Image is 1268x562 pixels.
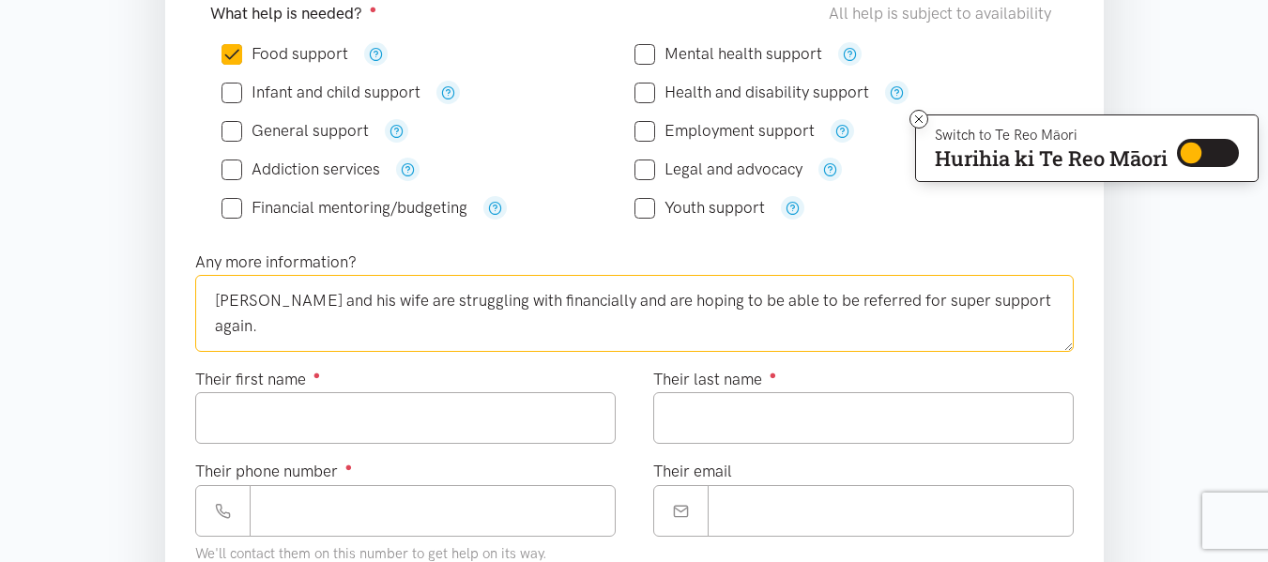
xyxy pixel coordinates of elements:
[634,84,869,100] label: Health and disability support
[313,368,321,382] sup: ●
[250,485,616,537] input: Phone number
[222,46,348,62] label: Food support
[653,459,732,484] label: Their email
[770,368,777,382] sup: ●
[222,84,420,100] label: Infant and child support
[222,200,467,216] label: Financial mentoring/budgeting
[195,545,547,562] small: We'll contact them on this number to get help on its way.
[195,367,321,392] label: Their first name
[708,485,1074,537] input: Email
[653,367,777,392] label: Their last name
[634,123,815,139] label: Employment support
[370,2,377,16] sup: ●
[935,150,1168,167] p: Hurihia ki Te Reo Māori
[634,200,765,216] label: Youth support
[222,123,369,139] label: General support
[210,1,377,26] label: What help is needed?
[222,161,380,177] label: Addiction services
[634,161,802,177] label: Legal and advocacy
[195,250,357,275] label: Any more information?
[829,1,1059,26] div: All help is subject to availability
[634,46,822,62] label: Mental health support
[195,459,353,484] label: Their phone number
[345,460,353,474] sup: ●
[935,129,1168,141] p: Switch to Te Reo Māori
